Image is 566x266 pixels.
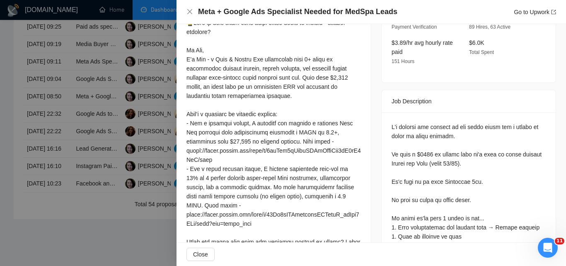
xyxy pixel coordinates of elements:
span: $3.89/hr avg hourly rate paid [392,39,453,55]
span: Close [193,250,208,259]
span: 151 Hours [392,59,414,64]
span: Total Spent [469,49,494,55]
span: $6.0K [469,39,484,46]
span: 11 [555,238,564,244]
iframe: Intercom live chat [538,238,558,258]
h4: Meta + Google Ads Specialist Needed for MedSpa Leads [198,7,397,17]
span: Payment Verification [392,24,437,30]
div: Job Description [392,90,546,112]
button: Close [186,8,193,15]
span: 89 Hires, 63 Active [469,24,510,30]
a: Go to Upworkexport [514,9,556,15]
span: close [186,8,193,15]
button: Close [186,248,215,261]
span: export [551,10,556,15]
